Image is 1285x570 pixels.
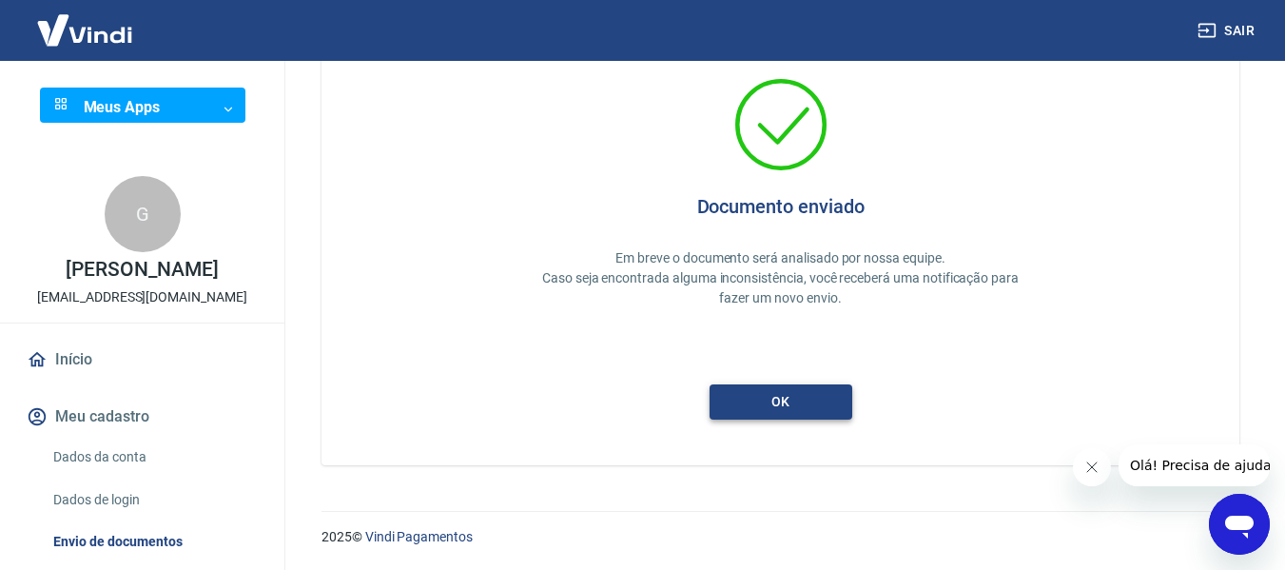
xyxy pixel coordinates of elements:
a: Envio de documentos [46,522,262,561]
button: ok [710,384,852,420]
a: Início [23,339,262,381]
h4: Documento enviado [697,195,865,218]
span: Olá! Precisa de ajuda? [11,13,160,29]
p: Em breve o documento será analisado por nossa equipe. [531,248,1030,268]
p: [EMAIL_ADDRESS][DOMAIN_NAME] [37,287,247,307]
iframe: Botão para abrir a janela de mensagens [1209,494,1270,555]
button: Meu cadastro [23,396,262,438]
div: G [105,176,181,252]
img: Vindi [23,1,146,59]
button: Sair [1194,13,1262,49]
a: Dados da conta [46,438,262,477]
p: [PERSON_NAME] [66,260,218,280]
iframe: Fechar mensagem [1073,448,1111,486]
iframe: Mensagem da empresa [1119,444,1270,486]
a: Dados de login [46,481,262,520]
p: 2025 © [321,527,1239,547]
a: Vindi Pagamentos [365,529,473,544]
p: Caso seja encontrada alguma inconsistência, você receberá uma notificação para fazer um novo envio. [531,268,1030,308]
